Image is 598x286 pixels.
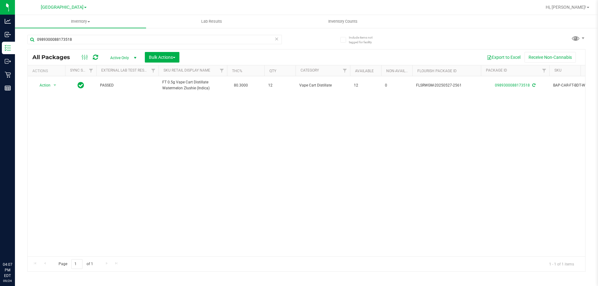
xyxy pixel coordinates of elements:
[71,259,83,269] input: 1
[5,85,11,91] inline-svg: Reports
[6,236,25,255] iframe: Resource center
[32,69,63,73] div: Actions
[385,82,409,88] span: 0
[268,82,292,88] span: 12
[32,54,76,61] span: All Packages
[146,15,277,28] a: Lab Results
[524,52,576,63] button: Receive Non-Cannabis
[34,81,51,90] span: Action
[301,68,319,73] a: Category
[554,68,562,73] a: SKU
[544,259,579,269] span: 1 - 1 of 1 items
[539,65,549,76] a: Filter
[486,68,507,73] a: Package ID
[5,45,11,51] inline-svg: Inventory
[5,18,11,24] inline-svg: Analytics
[277,15,408,28] a: Inventory Counts
[149,55,175,60] span: Bulk Actions
[15,19,146,24] span: Inventory
[354,82,377,88] span: 12
[101,68,150,73] a: External Lab Test Result
[269,69,276,73] a: Qty
[416,82,477,88] span: FLSRWGM-20250527-2561
[417,69,457,73] a: Flourish Package ID
[27,35,282,44] input: Search Package ID, Item Name, SKU, Lot or Part Number...
[162,79,223,91] span: FT 0.5g Vape Cart Distillate Watermelon Zlushie (Indica)
[5,58,11,64] inline-svg: Outbound
[3,279,12,283] p: 09/24
[70,68,94,73] a: Sync Status
[483,52,524,63] button: Export to Excel
[386,69,414,73] a: Non-Available
[355,69,374,73] a: Available
[100,82,155,88] span: PASSED
[217,65,227,76] a: Filter
[145,52,179,63] button: Bulk Actions
[51,81,59,90] span: select
[340,65,350,76] a: Filter
[193,19,230,24] span: Lab Results
[86,65,96,76] a: Filter
[299,82,346,88] span: Vape Cart Distillate
[148,65,159,76] a: Filter
[349,35,380,45] span: Include items not tagged for facility
[231,81,251,90] span: 80.3000
[531,83,535,87] span: Sync from Compliance System
[78,81,84,90] span: In Sync
[15,15,146,28] a: Inventory
[232,69,242,73] a: THC%
[5,31,11,38] inline-svg: Inbound
[5,72,11,78] inline-svg: Retail
[546,5,586,10] span: Hi, [PERSON_NAME]!
[320,19,366,24] span: Inventory Counts
[164,68,210,73] a: Sku Retail Display Name
[274,35,279,43] span: Clear
[3,262,12,279] p: 04:07 PM EDT
[53,259,98,269] span: Page of 1
[495,83,530,87] a: 0989300088173518
[41,5,83,10] span: [GEOGRAPHIC_DATA]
